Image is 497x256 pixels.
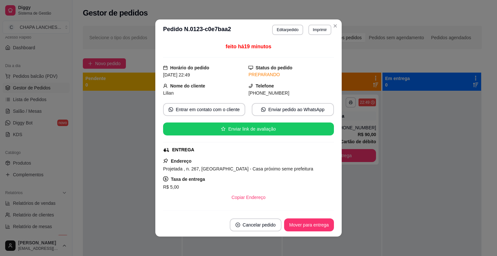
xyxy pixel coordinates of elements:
[226,44,271,49] span: feito há 19 minutos
[248,90,289,96] span: [PHONE_NUMBER]
[163,122,334,135] button: starEnviar link de avaliação
[169,107,173,112] span: whats-app
[163,90,174,96] span: Lilian
[256,83,274,88] strong: Telefone
[163,176,168,181] span: dollar
[330,21,340,31] button: Close
[163,65,168,70] span: calendar
[163,166,313,171] span: Projetada , n. 267, [GEOGRAPHIC_DATA] - Casa próximo seme prefeitura
[163,25,231,35] h3: Pedido N. 0123-c0e7baa2
[284,218,334,231] button: Mover para entrega
[163,158,168,163] span: pushpin
[170,83,205,88] strong: Nome do cliente
[163,72,190,77] span: [DATE] 22:49
[261,107,266,112] span: whats-app
[172,146,194,153] div: ENTREGA
[236,223,240,227] span: close-circle
[163,184,179,190] span: R$ 5,00
[256,65,293,70] strong: Status do pedido
[308,25,331,35] button: Imprimir
[163,103,245,116] button: whats-appEntrar em contato com o cliente
[248,84,253,88] span: phone
[226,191,271,204] button: Copiar Endereço
[171,177,205,182] strong: Taxa de entrega
[163,84,168,88] span: user
[248,65,253,70] span: desktop
[171,158,192,164] strong: Endereço
[252,103,334,116] button: whats-appEnviar pedido ao WhatsApp
[221,127,226,131] span: star
[248,71,334,78] div: PREPARANDO
[272,25,303,35] button: Editarpedido
[230,218,282,231] button: close-circleCancelar pedido
[170,65,209,70] strong: Horário do pedido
